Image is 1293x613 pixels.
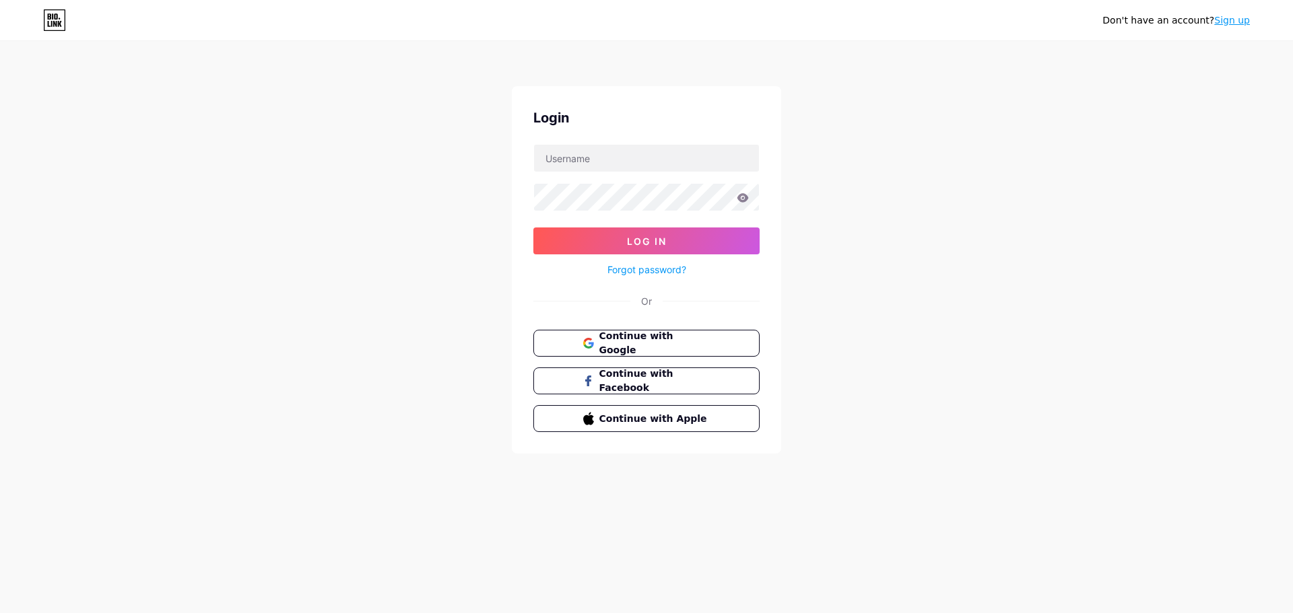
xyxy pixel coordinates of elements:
[533,108,760,128] div: Login
[627,236,667,247] span: Log In
[599,367,710,395] span: Continue with Facebook
[533,367,760,394] button: Continue with Facebook
[607,262,686,277] a: Forgot password?
[533,227,760,254] button: Log In
[599,329,710,357] span: Continue with Google
[641,294,652,308] div: Or
[533,405,760,432] button: Continue with Apple
[1102,13,1250,28] div: Don't have an account?
[1214,15,1250,26] a: Sign up
[533,330,760,357] button: Continue with Google
[599,412,710,426] span: Continue with Apple
[534,145,759,172] input: Username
